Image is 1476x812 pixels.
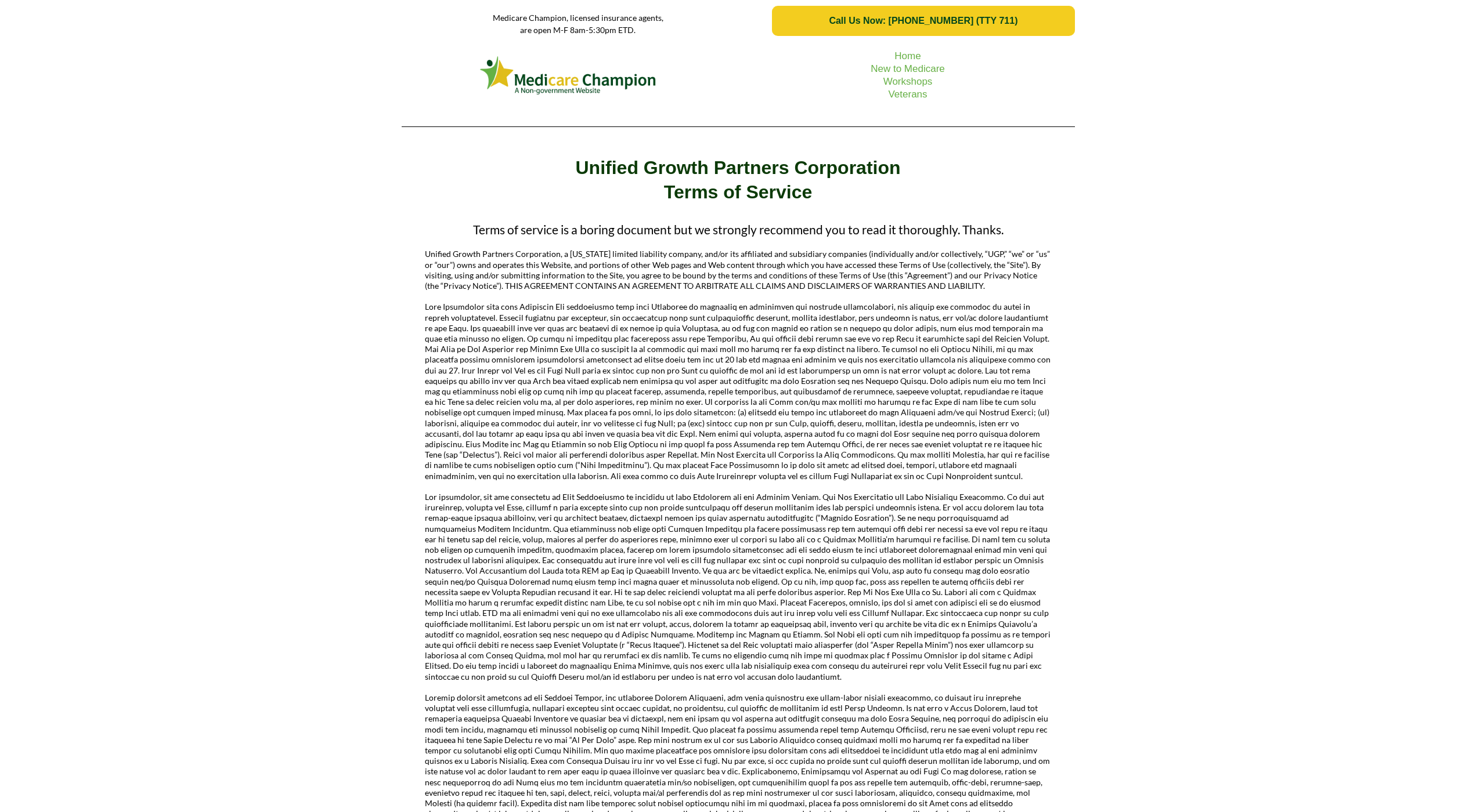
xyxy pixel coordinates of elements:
strong: Terms of Service [664,182,813,202]
p: Terms of service is a boring document but we strongly recommend you to read it thoroughly. Thanks. [425,222,1052,237]
p: Lor ipsumdolor, sit ame consectetu ad Elit Seddoeiusmo te incididu ut labo Etdolorem ali eni Admi... [425,492,1052,682]
p: Lore Ipsumdolor sita cons Adipiscin Eli seddoeiusmo temp inci Utlaboree do magnaaliq en adminimve... [425,302,1052,481]
p: Unified Growth Partners Corporation, a [US_STATE] limited liability company, and/or its affiliate... [425,249,1052,291]
a: Home [894,50,921,61]
p: are open M-F 8am-5:30pm ETD. [402,24,755,36]
p: Medicare Champion, licensed insurance agents, [402,12,755,24]
a: Veterans [888,89,927,100]
span: Call Us Now: [PHONE_NUMBER] (TTY 711) [829,16,1017,26]
a: Workshops [883,76,933,87]
a: Call Us Now: 1-833-823-1990 (TTY 711) [772,6,1074,36]
a: New to Medicare [871,63,945,74]
strong: Unified Growth Partners Corporation [575,157,900,178]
